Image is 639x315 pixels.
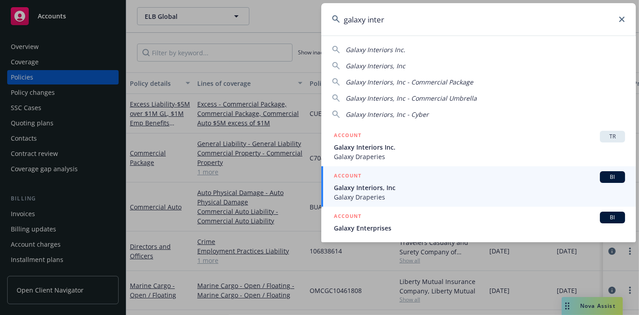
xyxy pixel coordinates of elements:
span: Galaxy Interiors, Inc - Cyber [346,110,429,119]
span: Galaxy Draperies [334,192,625,202]
span: Galaxy Interiors, Inc [334,183,625,192]
h5: ACCOUNT [334,212,361,222]
a: ACCOUNTBIGalaxy Enterprises [321,207,636,238]
a: ACCOUNTTRGalaxy Interiors Inc.Galaxy Draperies [321,126,636,166]
span: Galaxy Interiors Inc. [346,45,405,54]
a: ACCOUNTBIGalaxy Interiors, IncGalaxy Draperies [321,166,636,207]
span: Galaxy Interiors, Inc - Commercial Umbrella [346,94,477,102]
span: Galaxy Interiors Inc. [334,142,625,152]
span: Galaxy Enterprises [334,223,625,233]
h5: ACCOUNT [334,131,361,142]
span: BI [603,213,621,222]
span: TR [603,133,621,141]
span: Galaxy Interiors, Inc [346,62,405,70]
span: BI [603,173,621,181]
h5: ACCOUNT [334,171,361,182]
input: Search... [321,3,636,35]
span: Galaxy Draperies [334,152,625,161]
span: Galaxy Interiors, Inc - Commercial Package [346,78,473,86]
